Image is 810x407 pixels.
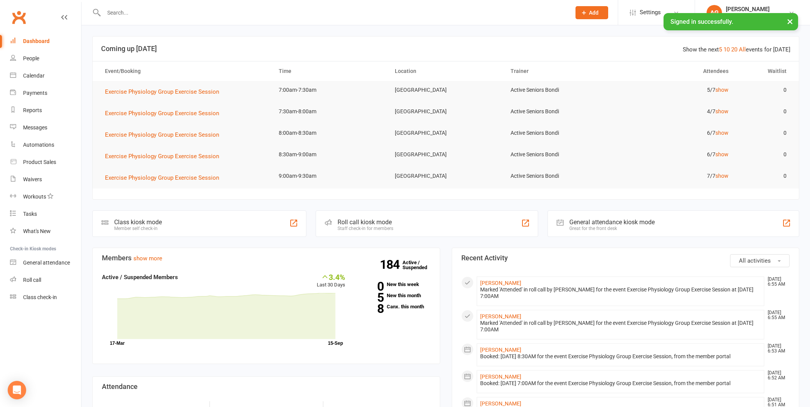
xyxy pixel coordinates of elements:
[726,6,775,13] div: [PERSON_NAME]
[620,167,735,185] td: 7/7
[480,374,521,380] a: [PERSON_NAME]
[23,277,41,283] div: Roll call
[504,61,619,81] th: Trainer
[739,46,746,53] a: All
[569,218,655,226] div: General attendance kiosk mode
[620,124,735,142] td: 6/7
[480,347,521,353] a: [PERSON_NAME]
[317,273,345,289] div: Last 30 Days
[98,61,272,81] th: Event/Booking
[272,81,388,99] td: 7:00am-7:30am
[10,205,81,223] a: Tasks
[272,124,388,142] td: 8:00am-8:30am
[272,103,388,121] td: 7:30am-8:00am
[726,13,775,20] div: Staying Active Bondi
[105,173,225,182] button: Exercise Physiology Group Exercise Session
[23,38,50,44] div: Dashboard
[388,124,504,142] td: [GEOGRAPHIC_DATA]
[739,257,771,264] span: All activities
[23,211,37,217] div: Tasks
[10,67,81,84] a: Calendar
[10,119,81,136] a: Messages
[715,130,729,136] a: show
[272,167,388,185] td: 9:00am-9:30am
[105,174,219,181] span: Exercise Physiology Group Exercise Session
[480,353,761,360] div: Booked: [DATE] 8:30AM for the event Exercise Physiology Group Exercise Session, from the member p...
[101,45,790,53] h3: Coming up [DATE]
[764,277,789,287] time: [DATE] 6:55 AM
[102,254,431,262] h3: Members
[715,87,729,93] a: show
[504,146,619,164] td: Active Seniors Bondi
[480,400,521,407] a: [PERSON_NAME]
[105,153,219,160] span: Exercise Physiology Group Exercise Session
[715,108,729,114] a: show
[105,131,219,138] span: Exercise Physiology Group Exercise Session
[10,50,81,67] a: People
[764,310,789,320] time: [DATE] 6:55 AM
[357,304,430,309] a: 8Canx. this month
[480,320,761,333] div: Marked 'Attended' in roll call by [PERSON_NAME] for the event Exercise Physiology Group Exercise ...
[504,103,619,121] td: Active Seniors Bondi
[735,146,793,164] td: 0
[272,146,388,164] td: 8:30am-9:00am
[10,223,81,240] a: What's New
[715,151,729,157] a: show
[23,176,42,182] div: Waivers
[735,103,793,121] td: 0
[357,303,384,314] strong: 8
[388,167,504,185] td: [GEOGRAPHIC_DATA]
[735,167,793,185] td: 0
[388,146,504,164] td: [GEOGRAPHIC_DATA]
[102,274,178,281] strong: Active / Suspended Members
[105,110,219,117] span: Exercise Physiology Group Exercise Session
[338,218,393,226] div: Roll call kiosk mode
[589,10,599,16] span: Add
[388,81,504,99] td: [GEOGRAPHIC_DATA]
[388,61,504,81] th: Location
[620,103,735,121] td: 4/7
[719,46,722,53] a: 5
[480,280,521,286] a: [PERSON_NAME]
[10,33,81,50] a: Dashboard
[480,313,521,319] a: [PERSON_NAME]
[23,55,39,61] div: People
[380,259,403,270] strong: 184
[338,226,393,231] div: Staff check-in for members
[735,61,793,81] th: Waitlist
[105,109,225,118] button: Exercise Physiology Group Exercise Session
[357,292,384,303] strong: 5
[10,102,81,119] a: Reports
[10,84,81,102] a: Payments
[23,73,45,79] div: Calendar
[735,81,793,99] td: 0
[23,124,47,131] div: Messages
[114,226,162,231] div: Member self check-in
[724,46,730,53] a: 10
[461,254,790,262] h3: Recent Activity
[23,107,42,113] div: Reports
[504,124,619,142] td: Active Seniors Bondi
[105,88,219,95] span: Exercise Physiology Group Exercise Session
[480,380,761,387] div: Booked: [DATE] 7:00AM for the event Exercise Physiology Group Exercise Session, from the member p...
[620,146,735,164] td: 6/7
[133,255,162,262] a: show more
[480,286,761,299] div: Marked 'Attended' in roll call by [PERSON_NAME] for the event Exercise Physiology Group Exercise ...
[23,142,54,148] div: Automations
[504,81,619,99] td: Active Seniors Bondi
[357,281,384,292] strong: 0
[23,159,56,165] div: Product Sales
[504,167,619,185] td: Active Seniors Bondi
[715,173,729,179] a: show
[23,90,47,96] div: Payments
[569,226,655,231] div: Great for the front desk
[730,254,790,267] button: All activities
[707,5,722,20] div: AG
[620,61,735,81] th: Attendees
[23,260,70,266] div: General attendance
[114,218,162,226] div: Class kiosk mode
[23,294,57,300] div: Class check-in
[317,273,345,281] div: 3.4%
[683,45,790,54] div: Show the next events for [DATE]
[783,13,797,30] button: ×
